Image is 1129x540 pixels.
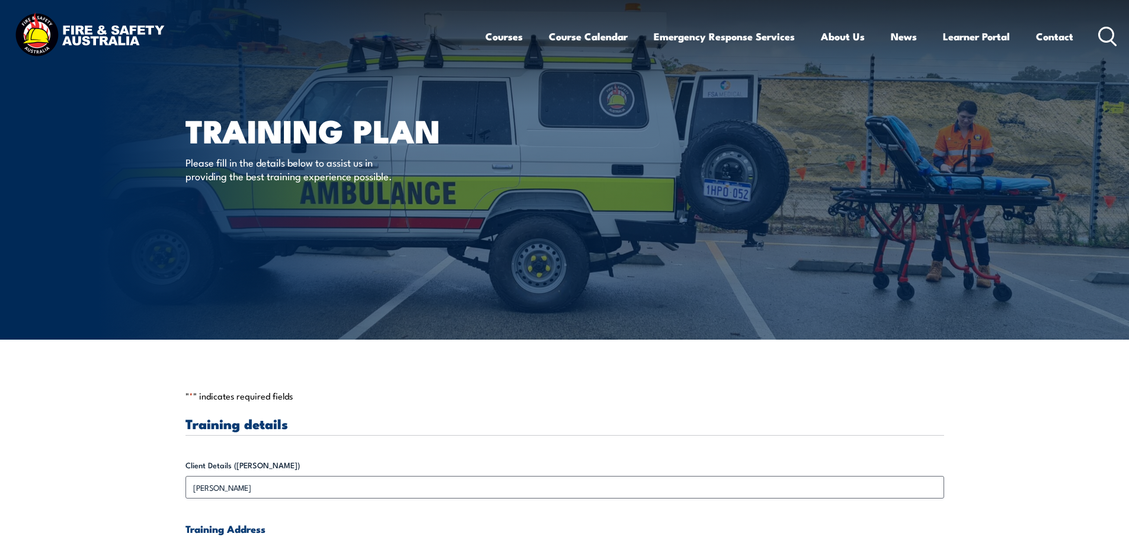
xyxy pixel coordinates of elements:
[549,21,628,52] a: Course Calendar
[821,21,865,52] a: About Us
[185,390,944,402] p: " " indicates required fields
[185,522,944,535] h4: Training Address
[185,459,944,471] label: Client Details ([PERSON_NAME])
[185,417,944,430] h3: Training details
[654,21,795,52] a: Emergency Response Services
[185,116,478,144] h1: Training plan
[485,21,523,52] a: Courses
[185,155,402,183] p: Please fill in the details below to assist us in providing the best training experience possible.
[1036,21,1073,52] a: Contact
[943,21,1010,52] a: Learner Portal
[891,21,917,52] a: News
